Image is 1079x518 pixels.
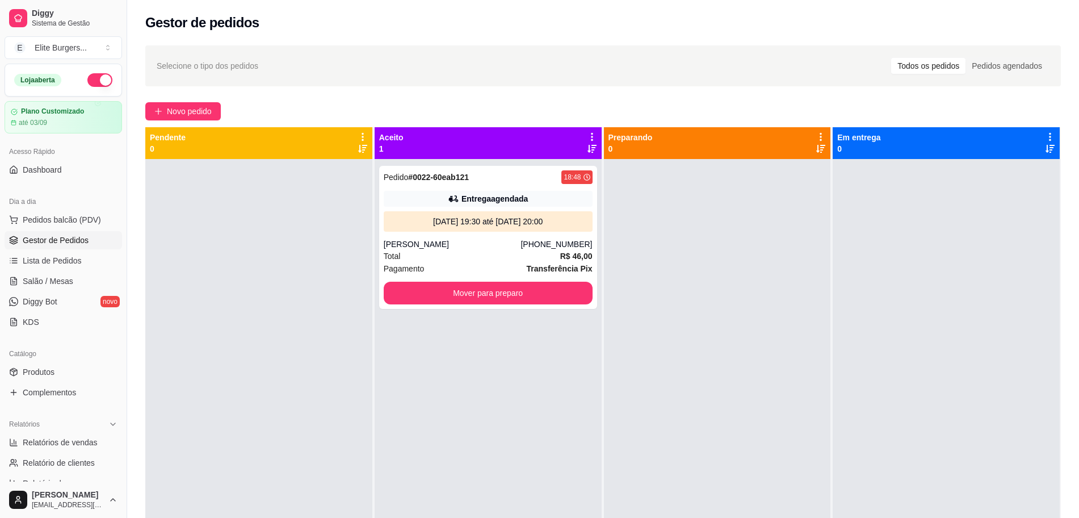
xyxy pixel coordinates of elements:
button: Select a team [5,36,122,59]
span: Sistema de Gestão [32,19,117,28]
button: [PERSON_NAME][EMAIL_ADDRESS][DOMAIN_NAME] [5,486,122,513]
a: DiggySistema de Gestão [5,5,122,32]
a: Relatório de clientes [5,454,122,472]
a: Plano Customizadoaté 03/09 [5,101,122,133]
span: Dashboard [23,164,62,176]
a: Relatório de mesas [5,474,122,492]
span: Lista de Pedidos [23,255,82,266]
a: Gestor de Pedidos [5,231,122,249]
p: 0 [837,143,880,154]
strong: # 0022-60eab121 [408,173,469,182]
span: Relatório de mesas [23,478,91,489]
button: Alterar Status [87,73,112,87]
span: Salão / Mesas [23,275,73,287]
span: Pedidos balcão (PDV) [23,214,101,225]
p: Pendente [150,132,186,143]
div: Pedidos agendados [965,58,1048,74]
a: Diggy Botnovo [5,293,122,311]
article: até 03/09 [19,118,47,127]
div: [PHONE_NUMBER] [520,239,592,250]
button: Pedidos balcão (PDV) [5,211,122,229]
div: 18:48 [564,173,581,182]
span: plus [154,107,162,115]
span: Relatórios de vendas [23,437,98,448]
a: Produtos [5,363,122,381]
div: [PERSON_NAME] [384,239,521,250]
span: Complementos [23,387,76,398]
a: KDS [5,313,122,331]
a: Complementos [5,383,122,402]
div: Dia a dia [5,193,122,211]
div: Entrega agendada [461,193,528,204]
strong: Transferência Pix [527,264,593,273]
p: Preparando [608,132,653,143]
h2: Gestor de pedidos [145,14,259,32]
article: Plano Customizado [21,107,84,116]
div: Todos os pedidos [891,58,965,74]
span: KDS [23,316,39,328]
span: Produtos [23,366,54,378]
span: Relatórios [9,420,40,429]
div: Elite Burgers ... [35,42,87,53]
span: Pedido [384,173,409,182]
span: Gestor de Pedidos [23,235,89,246]
span: [EMAIL_ADDRESS][DOMAIN_NAME] [32,500,104,509]
a: Relatórios de vendas [5,433,122,452]
span: E [14,42,26,53]
span: Diggy Bot [23,296,57,307]
span: Pagamento [384,262,425,275]
strong: R$ 46,00 [560,252,593,261]
p: Em entrega [837,132,880,143]
button: Novo pedido [145,102,221,120]
a: Lista de Pedidos [5,252,122,270]
button: Mover para preparo [384,282,593,304]
p: 0 [608,143,653,154]
div: Acesso Rápido [5,143,122,161]
span: Selecione o tipo dos pedidos [157,60,258,72]
p: 1 [379,143,404,154]
span: Diggy [32,9,117,19]
span: Total [384,250,401,262]
span: Novo pedido [167,105,212,118]
a: Salão / Mesas [5,272,122,290]
p: 0 [150,143,186,154]
div: [DATE] 19:30 até [DATE] 20:00 [388,216,588,227]
a: Dashboard [5,161,122,179]
div: Loja aberta [14,74,61,86]
span: Relatório de clientes [23,457,95,469]
p: Aceito [379,132,404,143]
div: Catálogo [5,345,122,363]
span: [PERSON_NAME] [32,490,104,500]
